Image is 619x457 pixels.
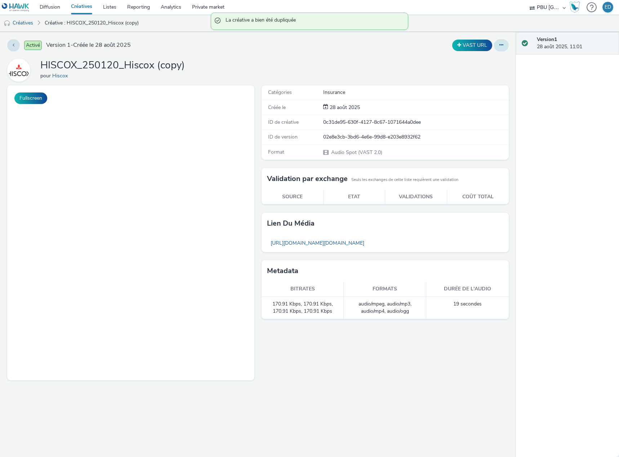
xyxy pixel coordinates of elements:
th: Durée de l'audio [426,282,509,297]
td: audio/mpeg, audio/mp3, audio/mp4, audio/ogg [344,297,426,319]
span: Version 1 - Créée le 28 août 2025 [46,41,131,49]
h3: Lien du média [267,218,315,229]
span: Catégories [268,89,292,96]
td: 170.91 Kbps, 170.91 Kbps, 170.91 Kbps, 170.91 Kbps [262,297,344,319]
img: audio [4,20,11,27]
div: Dupliquer la créative en un VAST URL [450,40,494,51]
span: 28 août 2025 [328,104,360,111]
th: Source [262,190,323,204]
span: Créée le [268,104,286,111]
button: Fullscreen [14,92,47,104]
th: Bitrates [262,282,344,297]
strong: Version 1 [537,36,557,43]
span: La créative a bien été dupliquée [226,17,401,26]
span: Audio Spot (VAST 2.0) [330,149,382,156]
span: ID de version [268,134,298,140]
h1: HISCOX_250120_Hiscox (copy) [40,59,185,72]
div: Création 28 août 2025, 11:01 [328,104,360,111]
div: ED [605,2,611,13]
td: 19 secondes [426,297,509,319]
h3: Validation par exchange [267,173,348,184]
div: Insurance [323,89,508,96]
span: Format [268,149,284,155]
th: Validations [385,190,447,204]
button: VAST URL [452,40,492,51]
a: Créative : HISCOX_250120_Hiscox (copy) [41,14,142,32]
img: Hawk Academy [569,1,580,13]
img: Hiscox [8,60,29,81]
span: pour [40,72,52,79]
h3: Metadata [267,266,298,276]
div: 28 août 2025, 11:01 [537,36,613,51]
div: 02e8e3cb-3bd6-4e6e-99d8-e203e8932f62 [323,134,508,141]
div: 0c31de95-630f-4127-8c67-1071644a0dee [323,119,508,126]
a: Hiscox [52,72,71,79]
a: Hawk Academy [569,1,583,13]
span: Activé [24,41,42,50]
th: Coût total [447,190,508,204]
a: [URL][DOMAIN_NAME][DOMAIN_NAME] [267,236,368,250]
small: Seuls les exchanges de cette liste requièrent une validation [351,177,458,183]
th: Etat [323,190,385,204]
th: Formats [344,282,426,297]
a: Hiscox [7,67,33,73]
span: ID de créative [268,119,299,126]
img: undefined Logo [2,3,30,12]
